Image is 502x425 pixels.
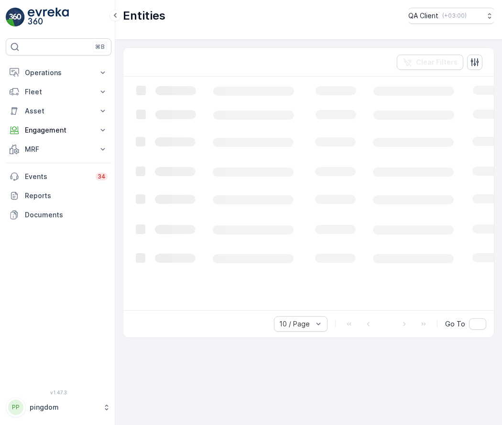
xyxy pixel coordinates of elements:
[408,11,438,21] p: QA Client
[25,87,92,97] p: Fleet
[8,400,23,415] div: PP
[6,390,111,395] span: v 1.47.3
[6,167,111,186] a: Events34
[6,205,111,224] a: Documents
[397,55,463,70] button: Clear Filters
[25,145,92,154] p: MRF
[123,8,165,23] p: Entities
[25,172,90,181] p: Events
[445,319,465,329] span: Go To
[6,63,111,82] button: Operations
[95,43,105,51] p: ⌘B
[25,125,92,135] p: Engagement
[6,8,25,27] img: logo
[6,121,111,140] button: Engagement
[6,140,111,159] button: MRF
[442,12,467,20] p: ( +03:00 )
[25,191,108,201] p: Reports
[6,101,111,121] button: Asset
[28,8,69,27] img: logo_light-DOdMpM7g.png
[408,8,494,24] button: QA Client(+03:00)
[25,68,92,78] p: Operations
[416,57,458,67] p: Clear Filters
[6,397,111,417] button: PPpingdom
[6,186,111,205] a: Reports
[25,106,92,116] p: Asset
[98,173,106,180] p: 34
[30,403,98,412] p: pingdom
[6,82,111,101] button: Fleet
[25,210,108,220] p: Documents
